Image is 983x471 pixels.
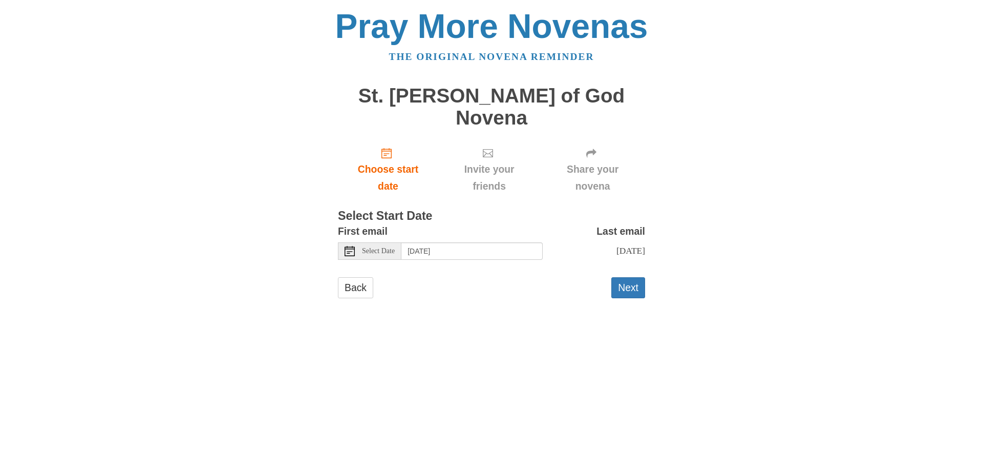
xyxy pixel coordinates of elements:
[550,161,635,195] span: Share your novena
[596,223,645,240] label: Last email
[438,139,540,200] div: Click "Next" to confirm your start date first.
[362,248,395,255] span: Select Date
[338,223,388,240] label: First email
[611,277,645,298] button: Next
[338,85,645,129] h1: St. [PERSON_NAME] of God Novena
[338,139,438,200] a: Choose start date
[338,210,645,223] h3: Select Start Date
[448,161,530,195] span: Invite your friends
[616,245,645,256] span: [DATE]
[540,139,645,200] div: Click "Next" to confirm your start date first.
[348,161,428,195] span: Choose start date
[389,51,594,62] a: The original novena reminder
[338,277,373,298] a: Back
[335,7,648,45] a: Pray More Novenas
